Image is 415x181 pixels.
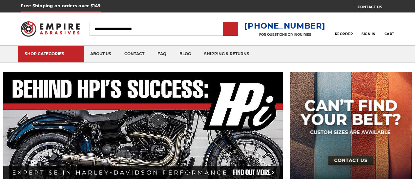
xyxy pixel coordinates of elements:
[84,46,118,62] a: about us
[173,46,197,62] a: blog
[224,23,237,36] input: Submit
[358,3,394,12] a: CONTACT US
[335,22,353,36] a: Reorder
[244,33,325,37] p: FOR QUESTIONS OR INQUIRIES
[118,46,151,62] a: contact
[244,21,325,31] a: [PHONE_NUMBER]
[197,46,256,62] a: shipping & returns
[21,17,79,40] img: Empire Abrasives
[335,32,353,36] span: Reorder
[25,51,77,56] div: SHOP CATEGORIES
[290,72,412,179] img: promo banner for custom belts.
[384,22,394,36] a: Cart
[384,32,394,36] span: Cart
[3,72,283,179] img: Banner for an interview featuring Horsepower Inc who makes Harley performance upgrades featured o...
[151,46,173,62] a: faq
[362,32,376,36] span: Sign In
